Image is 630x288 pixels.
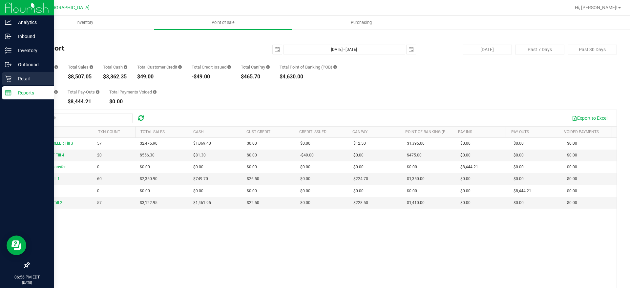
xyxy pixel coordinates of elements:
a: Cust Credit [246,130,270,134]
span: Inventory [68,20,102,26]
span: $8,444.21 [460,164,478,170]
i: Count of all successful payment transactions, possibly including voids, refunds, and cash-back fr... [54,65,58,69]
span: $0.00 [514,200,524,206]
span: $0.00 [140,188,150,194]
span: $0.00 [460,176,471,182]
h4: Till Report [29,45,225,52]
div: $3,362.35 [103,74,127,79]
span: 60 [97,176,102,182]
span: 57 [97,200,102,206]
span: $0.00 [567,188,577,194]
iframe: Resource center [7,236,26,255]
div: $0.00 [109,99,157,104]
inline-svg: Analytics [5,19,11,26]
p: Inventory [11,47,51,54]
span: $8,444.21 [514,188,531,194]
span: -$49.00 [300,152,314,158]
span: $224.70 [353,176,368,182]
i: Sum of all successful, non-voided payment transaction amounts using CanPay (as well as manual Can... [266,65,270,69]
button: Past 7 Days [515,45,564,54]
span: $81.30 [193,152,206,158]
span: [GEOGRAPHIC_DATA] [45,5,90,10]
span: $0.00 [514,176,524,182]
inline-svg: Inbound [5,33,11,40]
span: $1,395.00 [407,140,425,147]
a: Purchasing [292,16,430,30]
i: Sum of all successful refund transaction amounts from purchase returns resulting in account credi... [227,65,231,69]
a: CanPay [352,130,367,134]
span: $0.00 [353,164,364,170]
span: $3,122.95 [140,200,157,206]
span: $228.50 [353,200,368,206]
span: $0.00 [193,188,203,194]
inline-svg: Retail [5,75,11,82]
span: $2,350.90 [140,176,157,182]
p: Inbound [11,32,51,40]
span: $0.00 [460,152,471,158]
span: Point of Sale [203,20,243,26]
div: Total Cash [103,65,127,69]
p: Retail [11,75,51,83]
span: $0.00 [193,164,203,170]
a: Credit Issued [299,130,326,134]
span: $0.00 [247,188,257,194]
span: $0.00 [514,152,524,158]
div: Total Point of Banking (POB) [280,65,337,69]
span: $0.00 [460,200,471,206]
div: Total Pay-Outs [68,90,99,94]
inline-svg: Reports [5,90,11,96]
span: $0.00 [514,164,524,170]
span: select [273,45,282,54]
span: 0 [97,164,99,170]
span: $0.00 [407,188,417,194]
div: $49.00 [137,74,182,79]
span: $0.00 [460,140,471,147]
inline-svg: Inventory [5,47,11,54]
span: $0.00 [247,152,257,158]
span: $2,476.90 [140,140,157,147]
span: $0.00 [300,188,310,194]
p: Outbound [11,61,51,69]
a: Point of Sale [154,16,292,30]
a: Pay Outs [511,130,529,134]
p: Analytics [11,18,51,26]
inline-svg: Outbound [5,61,11,68]
i: Sum of all cash pay-outs removed from tills within the date range. [96,90,99,94]
span: $0.00 [247,164,257,170]
span: select [407,45,416,54]
i: Sum of all cash pay-ins added to tills within the date range. [54,90,58,94]
span: $0.00 [567,176,577,182]
div: Total Credit Issued [192,65,231,69]
span: $1,410.00 [407,200,425,206]
a: Inventory [16,16,154,30]
div: Total CanPay [241,65,270,69]
span: $0.00 [300,176,310,182]
span: $475.00 [407,152,422,158]
span: Purchasing [342,20,381,26]
span: $12.50 [353,140,366,147]
div: $465.70 [241,74,270,79]
i: Sum of all successful, non-voided payment transaction amounts (excluding tips and transaction fee... [90,65,93,69]
div: -$49.00 [192,74,231,79]
span: $556.30 [140,152,155,158]
span: $1,069.40 [193,140,211,147]
span: $1,350.00 [407,176,425,182]
span: $0.00 [300,200,310,206]
p: 06:56 PM EDT [3,274,51,280]
i: Sum of all successful, non-voided payment transaction amounts using account credit as the payment... [178,65,182,69]
span: $0.00 [140,164,150,170]
i: Sum of all voided payment transaction amounts (excluding tips and transaction fees) within the da... [153,90,157,94]
div: Total Payments Voided [109,90,157,94]
i: Sum of the successful, non-voided point-of-banking payment transaction amounts, both via payment ... [333,65,337,69]
div: $4,630.00 [280,74,337,79]
span: $749.70 [193,176,208,182]
a: Total Sales [140,130,165,134]
a: Pay Ins [458,130,472,134]
span: $0.00 [353,188,364,194]
span: $1,461.95 [193,200,211,206]
a: Point of Banking (POB) [405,130,452,134]
a: Voided Payments [564,130,599,134]
button: Past 30 Days [568,45,617,54]
i: Sum of all successful, non-voided cash payment transaction amounts (excluding tips and transactio... [124,65,127,69]
span: $0.00 [407,164,417,170]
